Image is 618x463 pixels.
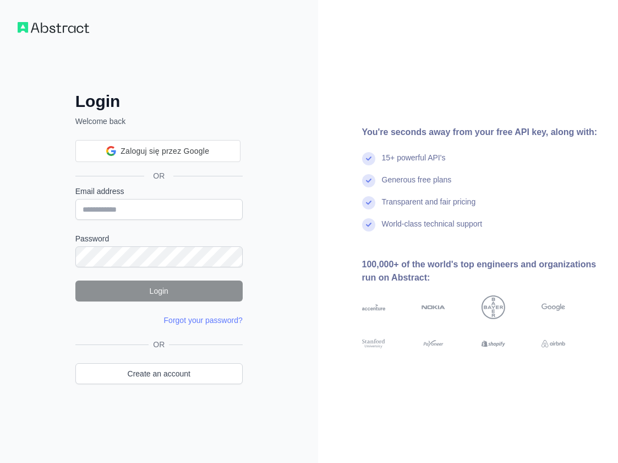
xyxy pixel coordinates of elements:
[482,295,505,319] img: bayer
[75,281,243,302] button: Login
[121,146,209,157] span: Zaloguj się przez Google
[149,339,169,350] span: OR
[422,295,445,319] img: nokia
[362,152,375,165] img: check mark
[75,116,243,127] p: Welcome back
[422,338,445,349] img: payoneer
[382,196,476,218] div: Transparent and fair pricing
[382,218,483,240] div: World-class technical support
[18,22,89,33] img: Workflow
[144,170,173,181] span: OR
[362,218,375,232] img: check mark
[362,196,375,209] img: check mark
[382,174,452,196] div: Generous free plans
[75,233,243,244] label: Password
[482,338,505,349] img: shopify
[542,295,565,319] img: google
[75,91,243,111] h2: Login
[362,126,601,139] div: You're seconds away from your free API key, along with:
[164,316,243,325] a: Forgot your password?
[382,152,446,174] div: 15+ powerful API's
[362,258,601,284] div: 100,000+ of the world's top engineers and organizations run on Abstract:
[75,186,243,197] label: Email address
[362,174,375,187] img: check mark
[75,363,243,384] a: Create an account
[542,338,565,349] img: airbnb
[75,140,240,162] div: Zaloguj się przez Google
[362,295,386,319] img: accenture
[362,338,386,349] img: stanford university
